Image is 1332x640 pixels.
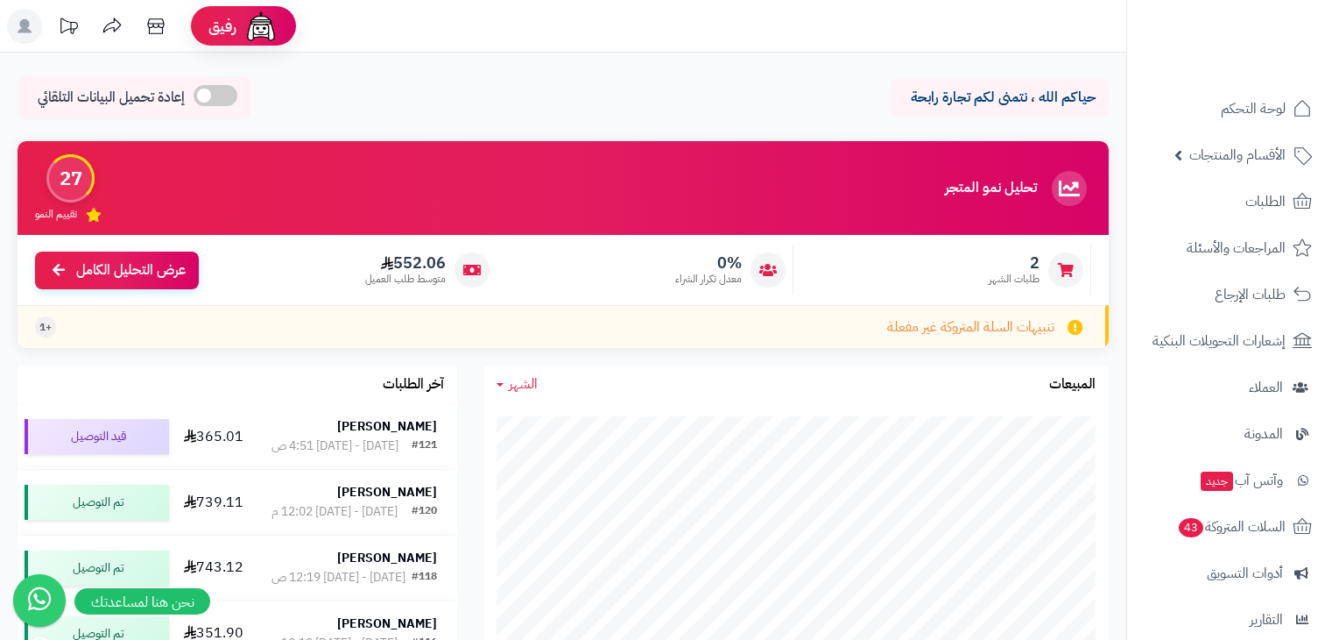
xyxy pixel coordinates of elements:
p: حياكم الله ، نتمنى لكم تجارة رابحة [903,88,1096,108]
span: لوحة التحكم [1221,96,1286,121]
span: الأقسام والمنتجات [1189,143,1286,167]
a: السلات المتروكة43 [1138,506,1321,548]
span: معدل تكرار الشراء [675,272,742,287]
span: 0% [675,253,742,273]
span: طلبات الإرجاع [1215,282,1286,307]
span: إعادة تحميل البيانات التلقائي [38,88,185,108]
div: [DATE] - [DATE] 4:51 ص [271,437,398,455]
h3: تحليل نمو المتجر [945,181,1037,196]
span: الطلبات [1245,189,1286,214]
strong: [PERSON_NAME] [337,417,437,436]
span: السلات المتروكة [1177,515,1286,539]
span: عرض التحليل الكامل [76,260,186,281]
span: طلبات الشهر [989,272,1040,287]
td: 739.11 [176,470,251,535]
span: 43 [1179,518,1203,537]
span: إشعارات التحويلات البنكية [1152,329,1286,353]
strong: [PERSON_NAME] [337,549,437,567]
td: 365.01 [176,404,251,469]
h3: آخر الطلبات [383,377,444,393]
span: أدوات التسويق [1207,561,1283,586]
span: +1 [39,320,52,335]
h3: المبيعات [1049,377,1096,393]
strong: [PERSON_NAME] [337,615,437,633]
span: 552.06 [365,253,446,273]
span: الشهر [509,373,538,395]
span: رفيق [208,16,236,37]
a: تحديثات المنصة [46,9,90,48]
div: تم التوصيل [25,551,169,586]
span: التقارير [1250,608,1283,632]
a: إشعارات التحويلات البنكية [1138,320,1321,362]
a: العملاء [1138,366,1321,409]
span: وآتس آب [1199,468,1283,493]
a: أدوات التسويق [1138,552,1321,594]
span: تنبيهات السلة المتروكة غير مفعلة [887,317,1054,338]
span: المراجعات والأسئلة [1187,236,1286,260]
span: 2 [989,253,1040,273]
div: #121 [412,437,437,455]
span: متوسط طلب العميل [365,272,446,287]
strong: [PERSON_NAME] [337,483,437,501]
div: تم التوصيل [25,485,169,520]
td: 743.12 [176,536,251,601]
div: #118 [412,569,437,587]
div: قيد التوصيل [25,419,169,454]
a: الشهر [497,374,538,395]
a: لوحة التحكم [1138,88,1321,130]
div: [DATE] - [DATE] 12:19 ص [271,569,405,587]
a: طلبات الإرجاع [1138,274,1321,316]
span: المدونة [1244,422,1283,446]
span: جديد [1201,472,1233,491]
a: عرض التحليل الكامل [35,252,199,289]
a: وآتس آبجديد [1138,459,1321,501]
img: ai-face.png [243,9,278,44]
span: تقييم النمو [35,207,77,222]
a: المراجعات والأسئلة [1138,227,1321,269]
img: logo-2.png [1213,49,1315,86]
div: [DATE] - [DATE] 12:02 م [271,503,398,521]
span: العملاء [1249,375,1283,400]
div: #120 [412,503,437,521]
a: الطلبات [1138,181,1321,223]
a: المدونة [1138,413,1321,455]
